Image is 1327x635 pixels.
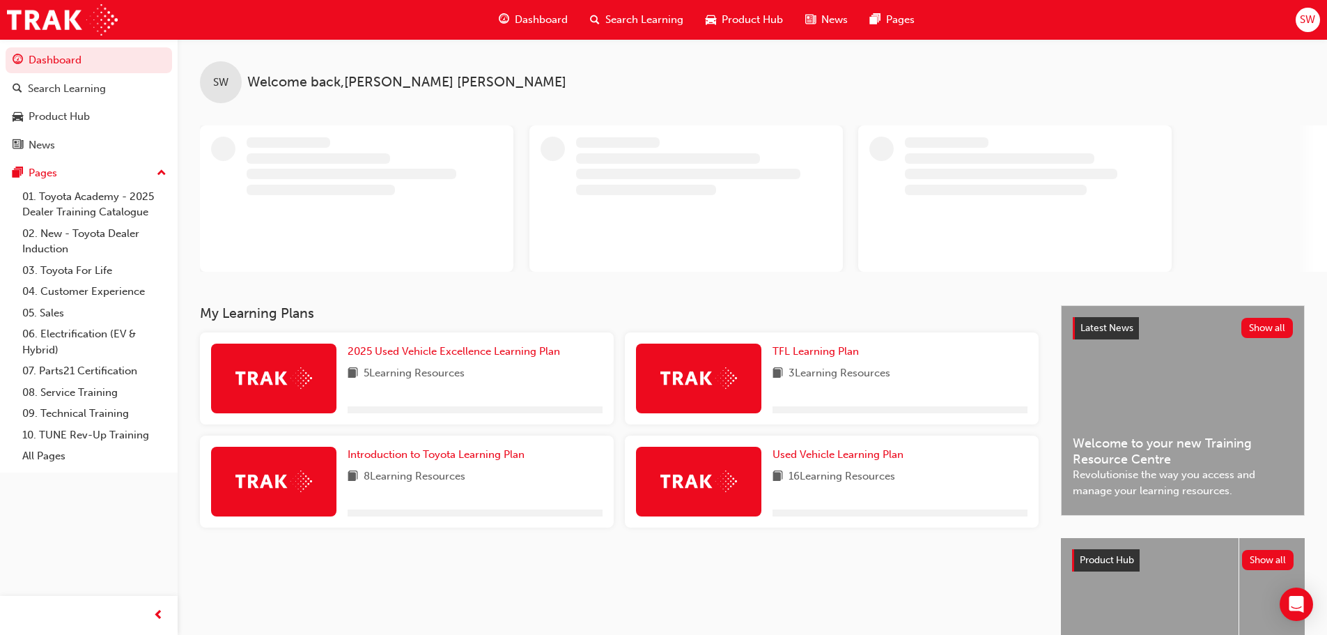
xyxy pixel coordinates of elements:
[6,76,172,102] a: Search Learning
[153,607,164,625] span: prev-icon
[773,448,903,461] span: Used Vehicle Learning Plan
[773,365,783,383] span: book-icon
[348,365,358,383] span: book-icon
[364,365,465,383] span: 5 Learning Resources
[200,305,1039,321] h3: My Learning Plans
[17,281,172,303] a: 04. Customer Experience
[13,83,22,95] span: search-icon
[794,6,859,34] a: news-iconNews
[886,12,915,28] span: Pages
[17,360,172,382] a: 07. Parts21 Certification
[773,345,859,358] span: TFL Learning Plan
[235,367,312,389] img: Trak
[247,75,566,91] span: Welcome back , [PERSON_NAME] [PERSON_NAME]
[1296,8,1320,32] button: SW
[1300,12,1315,28] span: SW
[17,382,172,404] a: 08. Service Training
[364,468,465,486] span: 8 Learning Resources
[1073,317,1293,339] a: Latest NewsShow all
[17,260,172,282] a: 03. Toyota For Life
[773,468,783,486] span: book-icon
[235,470,312,492] img: Trak
[722,12,783,28] span: Product Hub
[821,12,848,28] span: News
[6,160,172,186] button: Pages
[13,167,23,180] span: pages-icon
[590,11,600,29] span: search-icon
[859,6,926,34] a: pages-iconPages
[706,11,716,29] span: car-icon
[13,54,23,67] span: guage-icon
[499,11,509,29] span: guage-icon
[660,470,737,492] img: Trak
[17,223,172,260] a: 02. New - Toyota Dealer Induction
[1073,436,1293,467] span: Welcome to your new Training Resource Centre
[17,186,172,223] a: 01. Toyota Academy - 2025 Dealer Training Catalogue
[660,367,737,389] img: Trak
[29,109,90,125] div: Product Hub
[6,45,172,160] button: DashboardSearch LearningProduct HubNews
[17,403,172,424] a: 09. Technical Training
[348,448,525,461] span: Introduction to Toyota Learning Plan
[1080,322,1133,334] span: Latest News
[1280,588,1313,621] div: Open Intercom Messenger
[579,6,694,34] a: search-iconSearch Learning
[870,11,880,29] span: pages-icon
[1080,554,1134,566] span: Product Hub
[348,447,530,463] a: Introduction to Toyota Learning Plan
[29,137,55,153] div: News
[13,111,23,123] span: car-icon
[348,345,560,358] span: 2025 Used Vehicle Excellence Learning Plan
[29,165,57,181] div: Pages
[789,365,890,383] span: 3 Learning Resources
[17,323,172,360] a: 06. Electrification (EV & Hybrid)
[789,468,895,486] span: 16 Learning Resources
[157,165,166,183] span: up-icon
[6,47,172,73] a: Dashboard
[1061,305,1305,516] a: Latest NewsShow allWelcome to your new Training Resource CentreRevolutionise the way you access a...
[1241,318,1294,338] button: Show all
[773,344,864,360] a: TFL Learning Plan
[1242,550,1294,570] button: Show all
[6,104,172,130] a: Product Hub
[488,6,579,34] a: guage-iconDashboard
[17,303,172,324] a: 05. Sales
[17,445,172,467] a: All Pages
[17,424,172,446] a: 10. TUNE Rev-Up Training
[1073,467,1293,498] span: Revolutionise the way you access and manage your learning resources.
[694,6,794,34] a: car-iconProduct Hub
[28,81,106,97] div: Search Learning
[805,11,816,29] span: news-icon
[348,344,566,360] a: 2025 Used Vehicle Excellence Learning Plan
[13,139,23,152] span: news-icon
[213,75,228,91] span: SW
[6,132,172,158] a: News
[605,12,683,28] span: Search Learning
[7,4,118,36] img: Trak
[348,468,358,486] span: book-icon
[515,12,568,28] span: Dashboard
[773,447,909,463] a: Used Vehicle Learning Plan
[1072,549,1294,572] a: Product HubShow all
